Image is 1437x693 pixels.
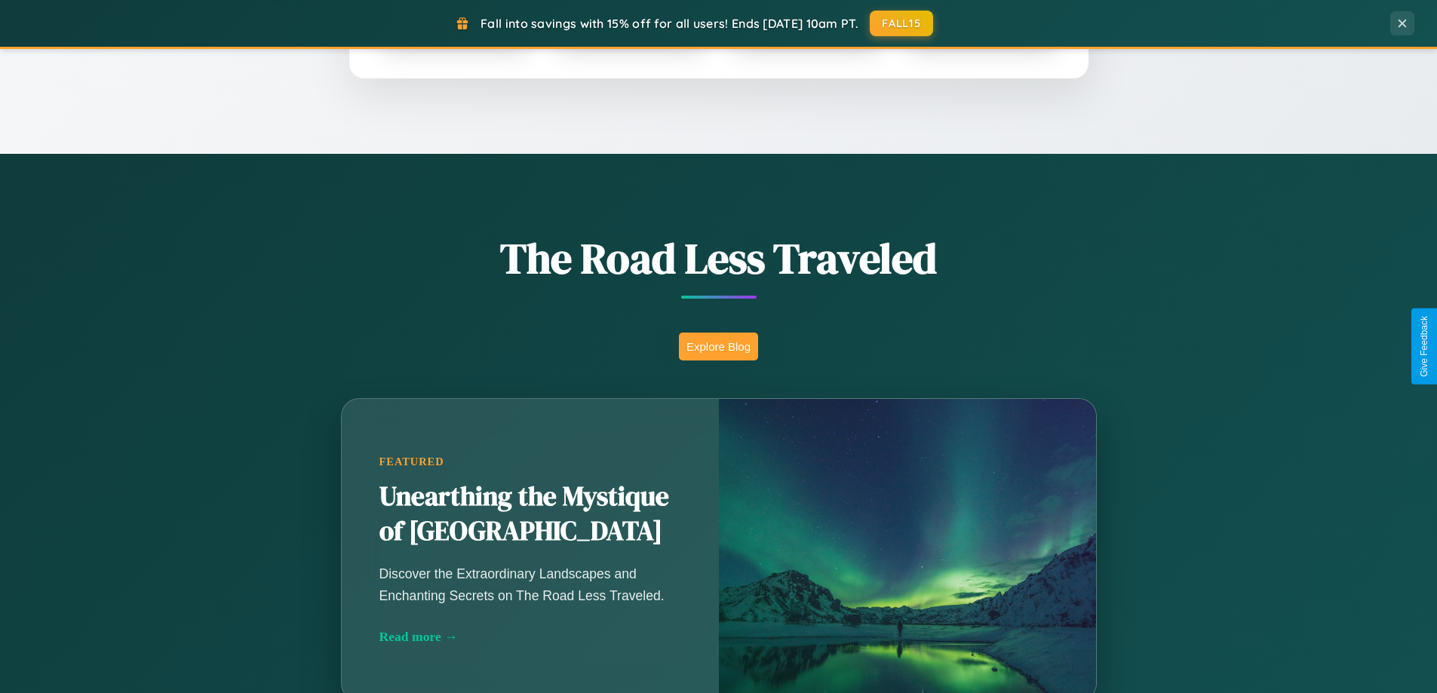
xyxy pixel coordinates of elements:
div: Read more → [379,629,681,645]
div: Give Feedback [1419,316,1429,377]
iframe: Intercom live chat [15,642,51,678]
p: Discover the Extraordinary Landscapes and Enchanting Secrets on The Road Less Traveled. [379,563,681,606]
span: Fall into savings with 15% off for all users! Ends [DATE] 10am PT. [481,16,858,31]
h1: The Road Less Traveled [266,229,1171,287]
button: Explore Blog [679,333,758,360]
div: Featured [379,455,681,468]
h2: Unearthing the Mystique of [GEOGRAPHIC_DATA] [379,480,681,549]
button: FALL15 [870,11,933,36]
